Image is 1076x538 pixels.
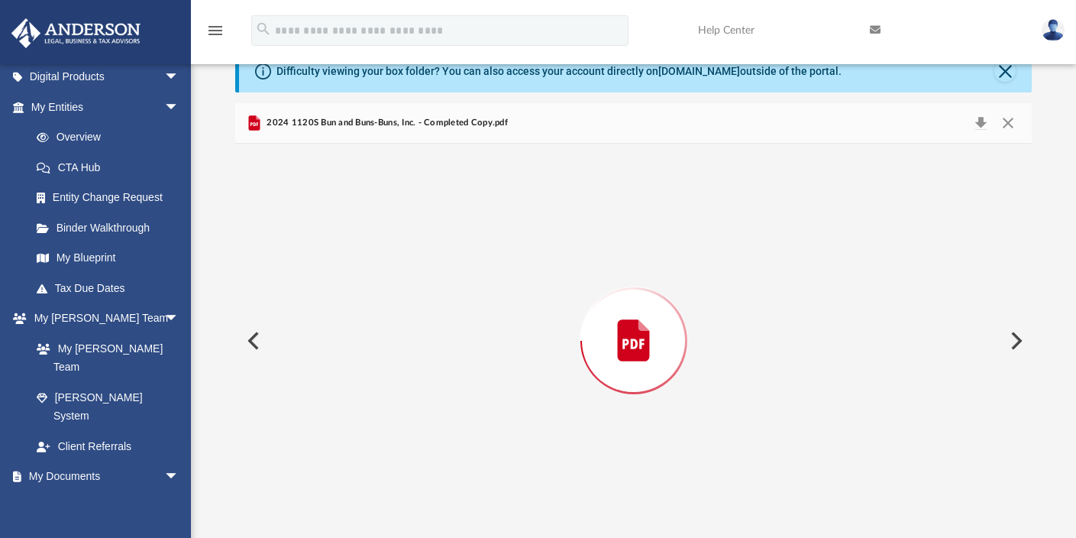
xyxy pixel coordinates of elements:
[11,92,202,122] a: My Entitiesarrow_drop_down
[206,29,225,40] a: menu
[21,183,202,213] a: Entity Change Request
[994,112,1022,134] button: Close
[21,152,202,183] a: CTA Hub
[263,116,508,130] span: 2024 1120S Bun and Buns-Buns, Inc. - Completed Copy.pdf
[11,462,195,492] a: My Documentsarrow_drop_down
[1042,19,1065,41] img: User Pic
[164,92,195,123] span: arrow_drop_down
[206,21,225,40] i: menu
[658,65,740,77] a: [DOMAIN_NAME]
[21,122,202,153] a: Overview
[994,60,1016,82] button: Close
[164,462,195,493] span: arrow_drop_down
[21,431,195,462] a: Client Referrals
[276,63,842,79] div: Difficulty viewing your box folder? You can also access your account directly on outside of the p...
[21,333,187,382] a: My [PERSON_NAME] Team
[7,18,145,48] img: Anderson Advisors Platinum Portal
[967,112,994,134] button: Download
[255,21,272,37] i: search
[21,382,195,431] a: [PERSON_NAME] System
[164,303,195,335] span: arrow_drop_down
[164,62,195,93] span: arrow_drop_down
[21,212,202,243] a: Binder Walkthrough
[21,243,195,274] a: My Blueprint
[998,319,1032,362] button: Next File
[21,273,202,303] a: Tax Due Dates
[235,319,269,362] button: Previous File
[235,103,1032,538] div: Preview
[11,303,195,334] a: My [PERSON_NAME] Teamarrow_drop_down
[11,62,202,92] a: Digital Productsarrow_drop_down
